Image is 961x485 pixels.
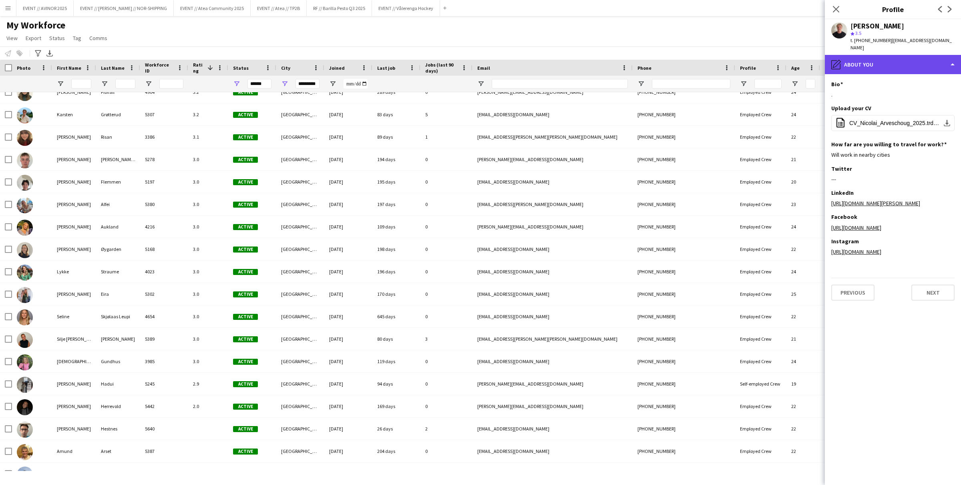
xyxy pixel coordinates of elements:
div: Employed Crew [735,193,786,215]
div: 204 days [372,463,420,485]
input: Email Filter Input [492,79,628,89]
span: Jobs (last 90 days) [425,62,458,74]
div: [DATE] [324,305,372,327]
div: 5245 [140,373,188,395]
input: Age Filter Input [806,79,815,89]
span: Comms [89,34,107,42]
input: First Name Filter Input [71,79,91,89]
div: 2 [420,418,472,440]
div: 0 [420,373,472,395]
div: Employed Crew [735,283,786,305]
a: [URL][DOMAIN_NAME] [831,248,881,255]
div: [PHONE_NUMBER] [633,283,735,305]
button: EVENT // Atea // TP2B [251,0,307,16]
img: Seline Skjølaas Leupi [17,309,33,325]
img: Julie Herrevold [17,399,33,415]
button: Open Filter Menu [233,80,240,87]
div: 21 [786,328,820,350]
span: Phone [637,65,651,71]
div: [PERSON_NAME][EMAIL_ADDRESS][DOMAIN_NAME] [472,373,633,395]
span: Status [233,65,249,71]
div: 194 days [372,148,420,170]
div: [GEOGRAPHIC_DATA] [276,350,324,372]
div: Flemmen [96,171,140,193]
a: Status [46,33,68,43]
div: 3.0 [188,305,228,327]
div: Employed Crew [735,328,786,350]
div: [DATE] [324,216,372,238]
h3: Bio [831,81,843,88]
img: Frida Aukland [17,220,33,236]
div: [DATE] [324,350,372,372]
button: Open Filter Menu [57,80,64,87]
img: Mina Helene Hansdatter Eira [17,287,33,303]
div: [PHONE_NUMBER] [633,350,735,372]
div: 3.2 [188,103,228,125]
div: Herrevold [96,395,140,417]
div: Employed Crew [735,126,786,148]
div: 0 [420,463,472,485]
div: 5389 [140,328,188,350]
div: 170 days [372,283,420,305]
div: 3.0 [188,171,228,193]
div: 0 [420,238,472,260]
div: 0 [420,81,472,103]
a: Tag [70,33,84,43]
button: Open Filter Menu [281,80,288,87]
span: Profile [740,65,756,71]
div: 25 [786,283,820,305]
button: CV_Nicolai_Arveschoug_2025.trd.pdf [831,115,955,131]
div: Hestnes [96,418,140,440]
div: [GEOGRAPHIC_DATA] [276,328,324,350]
div: Kavli [96,463,140,485]
div: [DATE] [324,103,372,125]
div: [GEOGRAPHIC_DATA] [276,148,324,170]
div: 3386 [140,126,188,148]
div: 0 [420,350,472,372]
div: 24 [786,216,820,238]
div: [PERSON_NAME] [52,193,96,215]
span: First Name [57,65,81,71]
div: 24 [786,261,820,283]
app-action-btn: Advanced filters [33,48,43,58]
div: Employed Crew [735,350,786,372]
div: 0 [420,440,472,462]
div: [EMAIL_ADDRESS][DOMAIN_NAME] [472,440,633,462]
div: 5302 [140,283,188,305]
div: Employed Crew [735,171,786,193]
div: [PERSON_NAME] [52,395,96,417]
div: [PERSON_NAME] [52,216,96,238]
div: [EMAIL_ADDRESS][DOMAIN_NAME] [472,418,633,440]
h3: Profile [825,4,961,14]
button: EVENT // [PERSON_NAME] // NOR-SHIPPING [74,0,174,16]
div: 22 [786,238,820,260]
input: City Filter Input [296,79,320,89]
div: Karsten [52,103,96,125]
div: 0 [420,148,472,170]
div: 5387 [140,440,188,462]
button: Next [911,285,955,301]
div: [PHONE_NUMBER] [633,126,735,148]
input: Phone Filter Input [652,79,730,89]
span: Status [49,34,65,42]
div: 3.0 [188,193,228,215]
div: 19 [786,373,820,395]
button: RF // Barilla Pesto Q3 2025 [307,0,372,16]
div: [PERSON_NAME] [850,22,904,30]
div: [GEOGRAPHIC_DATA] [276,418,324,440]
button: Open Filter Menu [101,80,108,87]
button: Open Filter Menu [740,80,747,87]
div: 3.0 [188,216,228,238]
div: 5168 [140,238,188,260]
div: Øygarden [96,238,140,260]
div: . [831,91,955,98]
div: [DATE] [324,373,372,395]
div: [PERSON_NAME] [52,238,96,260]
div: [PERSON_NAME][EMAIL_ADDRESS][DOMAIN_NAME] [472,395,633,417]
div: Skjølaas Leupi [96,305,140,327]
div: [PERSON_NAME] [52,418,96,440]
div: Employed Crew [735,148,786,170]
div: [DATE] [324,261,372,283]
div: 197 days [372,193,420,215]
input: Joined Filter Input [344,79,368,89]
